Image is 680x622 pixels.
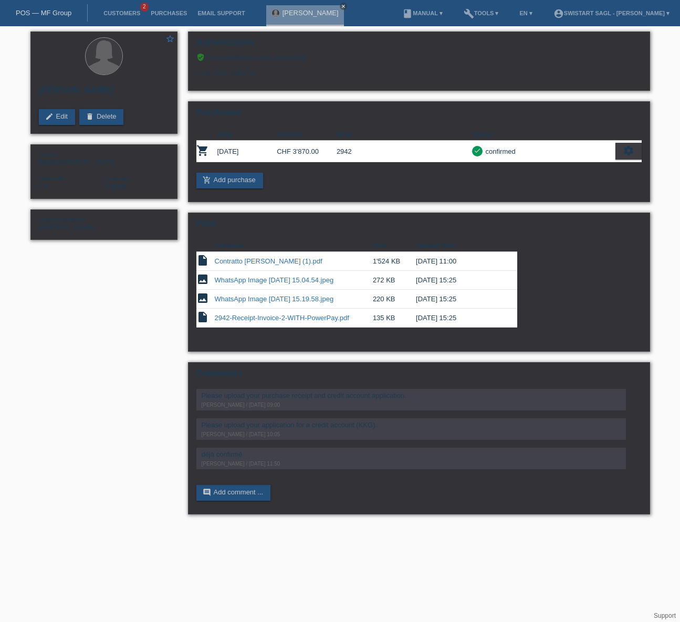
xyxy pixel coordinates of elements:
[654,612,676,619] a: Support
[515,10,538,16] a: EN ▾
[196,311,209,323] i: insert_drive_file
[165,34,175,44] i: star_border
[104,175,130,182] span: Language
[215,239,373,252] th: Filename
[39,151,58,157] span: Gender
[86,112,94,121] i: delete
[373,252,416,271] td: 1'524 KB
[196,292,209,304] i: image
[217,141,277,162] td: [DATE]
[277,128,337,141] th: Amount
[39,175,66,182] span: Nationality
[341,4,346,9] i: close
[39,216,86,223] span: External reference
[192,10,250,16] a: Email Support
[196,144,209,157] i: POSP00026234
[39,182,49,190] span: Switzerland
[145,10,192,16] a: Purchases
[416,271,502,290] td: [DATE] 15:25
[215,295,334,303] a: WhatsApp Image [DATE] 15.19.58.jpeg
[416,290,502,309] td: [DATE] 15:25
[39,215,104,231] div: [PERSON_NAME]
[196,368,642,384] h2: Comments
[472,128,615,141] th: Status
[373,239,416,252] th: Size
[196,173,263,188] a: add_shopping_cartAdd purchase
[196,218,642,234] h2: Files
[202,392,621,399] div: Please upload your purchase receipt and credit account application.
[483,146,516,157] div: confirmed
[215,314,349,322] a: 2942-Receipt-Invoice-2-WITH-PowerPay.pdf
[337,128,472,141] th: Note
[202,450,621,458] div: déjà confirmé
[203,488,211,497] i: comment
[16,9,71,17] a: POS — MF Group
[165,34,175,45] a: star_border
[416,252,502,271] td: [DATE] 11:00
[277,141,337,162] td: CHF 3'870.00
[337,141,472,162] td: 2942
[464,8,474,19] i: build
[196,485,271,501] a: commentAdd comment ...
[39,85,169,101] h2: [PERSON_NAME]
[196,37,642,53] h2: Authorization
[623,145,634,156] i: settings
[474,147,481,154] i: check
[196,61,642,77] div: Limit: CHF 3'960.70
[203,176,211,184] i: add_shopping_cart
[202,431,621,437] div: [PERSON_NAME] / [DATE] 10:05
[553,8,564,19] i: account_circle
[202,402,621,408] div: [PERSON_NAME] / [DATE] 09:00
[215,257,322,265] a: Contratto [PERSON_NAME] (1).pdf
[196,53,205,61] i: verified_user
[283,9,339,17] a: [PERSON_NAME]
[196,273,209,286] i: image
[373,309,416,328] td: 135 KB
[39,109,75,125] a: editEdit
[340,3,347,10] a: close
[196,107,642,123] h2: Purchases
[104,182,127,190] span: English
[548,10,675,16] a: account_circleSwistart Sagl - [PERSON_NAME] ▾
[402,8,413,19] i: book
[416,309,502,328] td: [DATE] 15:25
[140,3,149,12] span: 2
[202,461,621,467] div: [PERSON_NAME] / [DATE] 11:50
[202,421,621,429] div: Please upload your application for a credit account (KKG).
[373,290,416,309] td: 220 KB
[215,276,334,284] a: WhatsApp Image [DATE] 15.04.54.jpeg
[196,254,209,267] i: insert_drive_file
[397,10,448,16] a: bookManual ▾
[98,10,145,16] a: Customers
[45,112,54,121] i: edit
[196,53,642,61] div: The authorization was successful.
[217,128,277,141] th: Date
[39,150,104,166] div: [DEMOGRAPHIC_DATA]
[416,239,502,252] th: Upload time
[373,271,416,290] td: 272 KB
[458,10,504,16] a: buildTools ▾
[79,109,124,125] a: deleteDelete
